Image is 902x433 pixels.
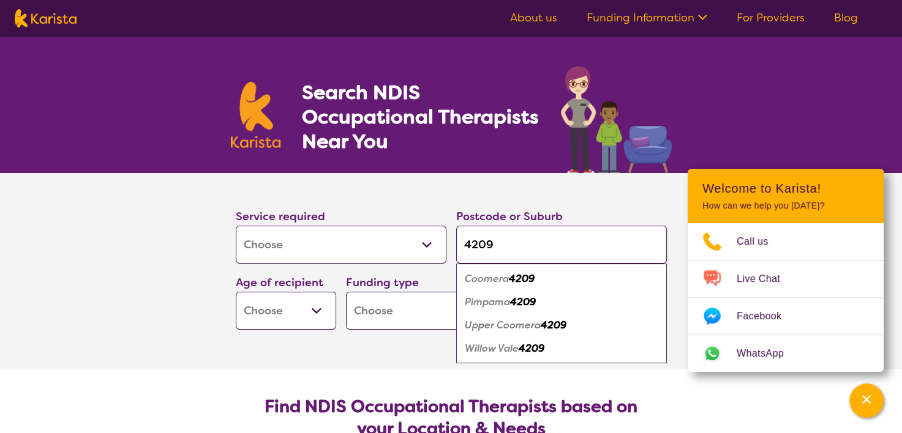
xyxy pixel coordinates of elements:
a: Web link opens in a new tab. [688,335,884,372]
em: Coomera [465,272,509,285]
a: Blog [834,10,858,25]
img: Karista logo [15,9,77,28]
div: Channel Menu [688,169,884,372]
em: 4209 [519,342,544,355]
label: Service required [236,209,325,224]
h2: Welcome to Karista! [702,181,869,196]
button: Channel Menu [849,383,884,418]
em: 4209 [541,319,566,331]
a: For Providers [737,10,805,25]
label: Funding type [346,275,419,290]
a: About us [510,10,557,25]
h1: Search NDIS Occupational Therapists Near You [301,80,539,154]
div: Coomera 4209 [462,267,661,291]
div: Pimpama 4209 [462,291,661,314]
em: 4209 [509,272,535,285]
ul: Choose channel [688,223,884,372]
div: Upper Coomera 4209 [462,314,661,337]
em: Willow Vale [465,342,519,355]
p: How can we help you [DATE]? [702,201,869,211]
img: occupational-therapy [561,66,672,173]
input: Type [456,226,667,264]
label: Age of recipient [236,275,323,290]
span: Live Chat [737,270,795,288]
label: Postcode or Suburb [456,209,563,224]
div: Willow Vale 4209 [462,337,661,360]
span: Call us [737,232,783,251]
img: Karista logo [231,82,281,148]
em: Upper Coomera [465,319,541,331]
em: 4209 [510,295,536,308]
span: Facebook [737,307,796,325]
em: Pimpama [465,295,510,308]
a: Funding Information [587,10,707,25]
span: WhatsApp [737,344,799,363]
